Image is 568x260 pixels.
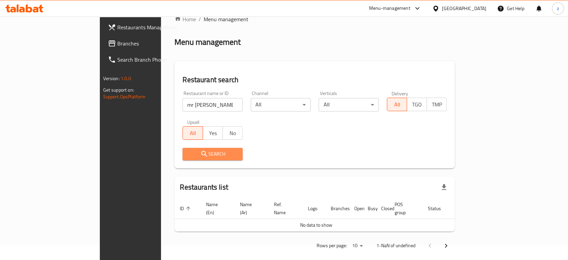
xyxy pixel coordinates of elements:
th: Logo [302,198,325,219]
span: Name (En) [206,200,227,217]
th: Busy [362,198,376,219]
button: Search [182,148,243,160]
th: Open [349,198,362,219]
div: Rows per page: [349,241,365,251]
button: All [387,98,407,111]
h2: Restaurant search [182,75,447,85]
span: Version: [103,74,120,83]
span: Status [428,204,450,213]
a: Support.OpsPlatform [103,92,146,101]
input: Search for restaurant name or ID.. [182,98,243,111]
button: TGO [407,98,427,111]
span: Restaurants Management [117,23,189,31]
button: TMP [427,98,447,111]
li: / [199,15,201,23]
th: Closed [376,198,389,219]
nav: breadcrumb [174,15,455,23]
a: Branches [103,35,195,52]
span: Get support on: [103,86,134,94]
th: Branches [325,198,349,219]
a: Search Branch Phone [103,52,195,68]
div: All [251,98,311,111]
span: Yes [206,128,220,138]
span: ID [180,204,193,213]
div: Menu-management [369,4,410,12]
button: No [222,126,243,140]
span: All [390,100,404,109]
p: 1-NaN of undefined [376,241,415,250]
div: Export file [436,179,452,195]
span: All [186,128,200,138]
button: Next page [438,238,454,254]
span: Menu management [204,15,248,23]
h2: Restaurants list [180,182,228,192]
span: No data to show [300,221,332,229]
button: Yes [203,126,223,140]
div: [GEOGRAPHIC_DATA] [442,5,486,12]
p: Rows per page: [316,241,347,250]
a: Restaurants Management [103,19,195,35]
label: Delivery [392,91,408,96]
span: TGO [410,100,424,109]
span: POS group [395,200,414,217]
span: TMP [430,100,444,109]
button: All [182,126,203,140]
span: Search Branch Phone [117,56,189,64]
table: enhanced table [174,198,481,232]
span: Search [188,150,237,158]
span: z [557,5,559,12]
span: Ref. Name [274,200,294,217]
h2: Menu management [174,37,241,47]
label: Upsell [187,120,200,124]
div: All [319,98,379,111]
span: No [226,128,240,138]
span: Name (Ar) [240,200,260,217]
span: Branches [117,39,189,47]
span: 1.0.0 [121,74,131,83]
